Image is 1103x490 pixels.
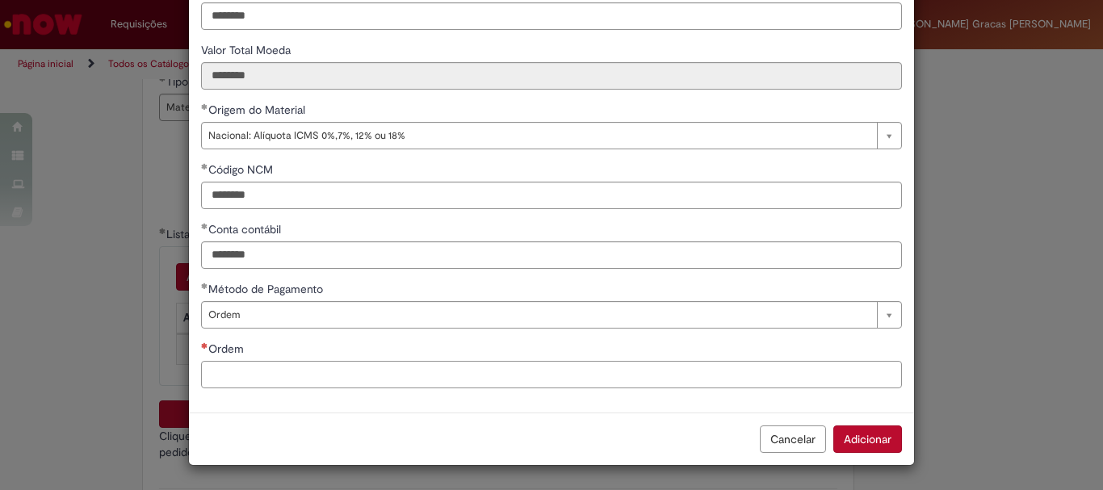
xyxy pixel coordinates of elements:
input: Ordem [201,361,902,388]
input: Conta contábil [201,241,902,269]
span: Nacional: Alíquota ICMS 0%,7%, 12% ou 18% [208,123,869,149]
span: Conta contábil [208,222,284,237]
span: Origem do Material [208,103,308,117]
span: Ordem [208,341,247,356]
button: Cancelar [760,425,826,453]
input: Código NCM [201,182,902,209]
span: Método de Pagamento [208,282,326,296]
span: Ordem [208,302,869,328]
span: Obrigatório Preenchido [201,223,208,229]
span: Obrigatório Preenchido [201,103,208,110]
span: Código NCM [208,162,276,177]
button: Adicionar [833,425,902,453]
span: Necessários [201,342,208,349]
input: Valor Unitário [201,2,902,30]
span: Somente leitura - Valor Total Moeda [201,43,294,57]
span: Obrigatório Preenchido [201,283,208,289]
input: Valor Total Moeda [201,62,902,90]
span: Obrigatório Preenchido [201,163,208,170]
